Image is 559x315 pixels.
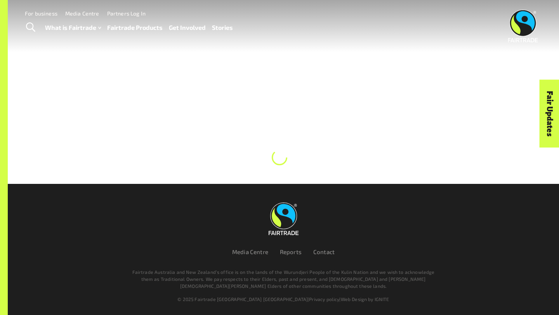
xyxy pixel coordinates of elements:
[45,22,101,33] a: What is Fairtrade
[65,10,99,17] a: Media Centre
[269,202,299,235] img: Fairtrade Australia New Zealand logo
[508,10,538,42] img: Fairtrade Australia New Zealand logo
[309,296,339,302] a: Privacy policy
[107,22,163,33] a: Fairtrade Products
[341,296,389,302] a: Web Design by IGNITE
[313,248,335,255] a: Contact
[25,10,57,17] a: For business
[129,268,438,289] p: Fairtrade Australia and New Zealand’s office is on the lands of the Wurundjeri People of the Kuli...
[50,296,517,303] div: | |
[107,10,146,17] a: Partners Log In
[232,248,268,255] a: Media Centre
[280,248,302,255] a: Reports
[21,18,40,37] a: Toggle Search
[169,22,206,33] a: Get Involved
[212,22,233,33] a: Stories
[177,296,308,302] span: © 2025 Fairtrade [GEOGRAPHIC_DATA] [GEOGRAPHIC_DATA]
